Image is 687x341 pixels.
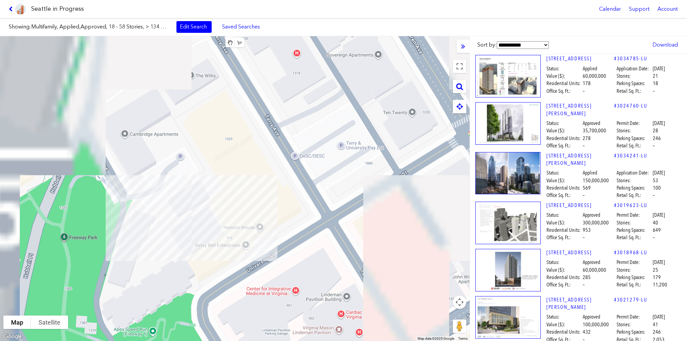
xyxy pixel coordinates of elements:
a: #3024760-LU [614,102,647,110]
span: Approved [583,120,600,127]
button: Stop drawing [225,38,235,47]
span: [DATE] [653,120,665,127]
a: #3019623-LU [614,202,647,209]
span: 649 [653,226,661,234]
span: Stories: [617,266,652,274]
span: Office Sq. Ft.: [546,281,582,288]
button: Drag Pegman onto the map to open Street View [453,320,466,333]
a: [STREET_ADDRESS][PERSON_NAME] [546,152,614,167]
a: #3034785-LU [614,55,647,62]
span: – [583,192,585,199]
span: 178 [583,80,591,87]
a: [STREET_ADDRESS][PERSON_NAME] [546,296,614,311]
span: 18 [653,80,658,87]
a: #3021279-LU [614,296,647,303]
span: Stories: [617,321,652,328]
span: Value ($): [546,127,582,134]
span: 953 [583,226,591,234]
span: [DATE] [653,169,665,177]
span: Status: [546,65,582,72]
span: Map data ©2025 Google [418,337,454,340]
a: Saved Searches [218,21,264,32]
span: 100,000,000 [583,321,609,328]
span: [DATE] [653,313,665,321]
label: Showing: [9,23,170,30]
span: – [583,281,585,288]
span: Parking Spaces: [617,135,652,142]
span: Parking Spaces: [617,80,652,87]
span: 21 [653,72,658,80]
img: 29.jpg [475,102,541,145]
span: 60,000,000 [583,266,606,274]
a: [STREET_ADDRESS] [546,249,614,256]
button: Draw a shape [235,38,244,47]
span: 285 [583,274,591,281]
span: Stories: [617,72,652,80]
img: 20.jpg [475,152,541,195]
span: 278 [583,135,591,142]
span: Approved [583,211,600,219]
img: 37.jpg [475,202,541,244]
span: – [653,192,655,199]
span: – [583,142,585,149]
span: Status: [546,169,582,177]
span: Value ($): [546,266,582,274]
span: Residential Units: [546,226,582,234]
span: Residential Units: [546,135,582,142]
a: #3018968-LU [614,249,647,256]
label: Sort by: [477,41,549,49]
span: Applied [583,65,597,72]
span: 300,000,000 [583,219,609,226]
span: Value ($): [546,72,582,80]
span: – [583,234,585,241]
span: Residential Units: [546,274,582,281]
span: Residential Units: [546,328,582,336]
span: 432 [583,328,591,336]
span: 60,000,000 [583,72,606,80]
span: 11,200 [653,281,667,288]
a: Terms [458,337,468,340]
span: Applied [583,169,597,177]
span: 100 [653,184,661,192]
span: 150,000,000 [583,177,609,184]
span: 53 [653,177,658,184]
h1: Seattle in Progress [31,5,84,13]
span: Status: [546,313,582,321]
a: [STREET_ADDRESS][PERSON_NAME] [546,102,614,117]
img: 1.jpg [475,296,541,339]
span: Parking Spaces: [617,328,652,336]
a: Download [649,39,681,51]
span: Permit Date: [617,259,652,266]
span: Retail Sq. Ft.: [617,87,652,95]
span: Retail Sq. Ft.: [617,234,652,241]
img: favicon-96x96.png [15,4,26,14]
span: [DATE] [653,211,665,219]
button: Show satellite imagery [31,316,68,329]
span: 25 [653,266,658,274]
span: [DATE] [653,259,665,266]
span: Multifamily, Applied,Approved, 18 - 58 Stories, > 134 Units [31,23,172,30]
span: Stories: [617,219,652,226]
span: [DATE] [653,65,665,72]
span: Approved [583,313,600,321]
a: [STREET_ADDRESS] [546,202,614,209]
button: Show street map [3,316,31,329]
span: Office Sq. Ft.: [546,192,582,199]
span: – [653,142,655,149]
span: Stories: [617,177,652,184]
a: Edit Search [176,21,212,32]
button: Map camera controls [453,295,466,309]
span: Value ($): [546,177,582,184]
span: Value ($): [546,321,582,328]
span: Retail Sq. Ft.: [617,281,652,288]
span: Office Sq. Ft.: [546,234,582,241]
a: #3034241-LU [614,152,647,159]
img: Google [2,332,24,341]
a: [STREET_ADDRESS] [546,55,614,62]
button: Toggle fullscreen view [453,60,466,73]
span: Parking Spaces: [617,274,652,281]
span: Approved [583,259,600,266]
span: Office Sq. Ft.: [546,142,582,149]
span: 40 [653,219,658,226]
span: 41 [653,321,658,328]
